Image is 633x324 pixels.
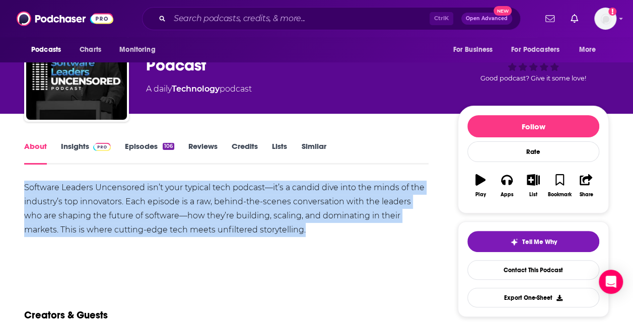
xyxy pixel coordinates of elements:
[548,192,572,198] div: Bookmark
[188,141,218,165] a: Reviews
[501,192,514,198] div: Apps
[467,168,494,204] button: Play
[73,40,107,59] a: Charts
[529,192,537,198] div: List
[579,43,596,57] span: More
[567,10,582,27] a: Show notifications dropdown
[24,181,429,237] div: Software Leaders Uncensored isn’t your typical tech podcast—it’s a candid dive into the minds of ...
[172,84,220,94] a: Technology
[446,40,505,59] button: open menu
[494,168,520,204] button: Apps
[467,115,599,137] button: Follow
[494,6,512,16] span: New
[232,141,258,165] a: Credits
[467,260,599,280] a: Contact This Podcast
[599,270,623,294] div: Open Intercom Messenger
[80,43,101,57] span: Charts
[119,43,155,57] span: Monitoring
[467,141,599,162] div: Rate
[272,141,287,165] a: Lists
[24,309,108,321] h2: Creators & Guests
[466,16,508,21] span: Open Advanced
[31,43,61,57] span: Podcasts
[24,40,74,59] button: open menu
[510,238,518,246] img: tell me why sparkle
[170,11,430,27] input: Search podcasts, credits, & more...
[594,8,616,30] img: User Profile
[467,288,599,307] button: Export One-Sheet
[594,8,616,30] button: Show profile menu
[480,74,586,82] span: Good podcast? Give it some love!
[522,238,557,246] span: Tell Me Why
[17,9,113,28] img: Podchaser - Follow, Share and Rate Podcasts
[572,40,609,59] button: open menu
[511,43,559,57] span: For Podcasters
[573,168,599,204] button: Share
[146,83,252,95] div: A daily podcast
[520,168,546,204] button: List
[461,13,512,25] button: Open AdvancedNew
[430,12,453,25] span: Ctrl K
[26,19,127,120] img: The Software Leaders Uncensored Podcast
[541,10,558,27] a: Show notifications dropdown
[467,231,599,252] button: tell me why sparkleTell Me Why
[24,141,47,165] a: About
[125,141,174,165] a: Episodes106
[453,43,493,57] span: For Business
[608,8,616,16] svg: Add a profile image
[505,40,574,59] button: open menu
[579,192,593,198] div: Share
[546,168,573,204] button: Bookmark
[594,8,616,30] span: Logged in as Shift_2
[301,141,326,165] a: Similar
[475,192,486,198] div: Play
[93,143,111,151] img: Podchaser Pro
[163,143,174,150] div: 106
[61,141,111,165] a: InsightsPodchaser Pro
[112,40,168,59] button: open menu
[142,7,521,30] div: Search podcasts, credits, & more...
